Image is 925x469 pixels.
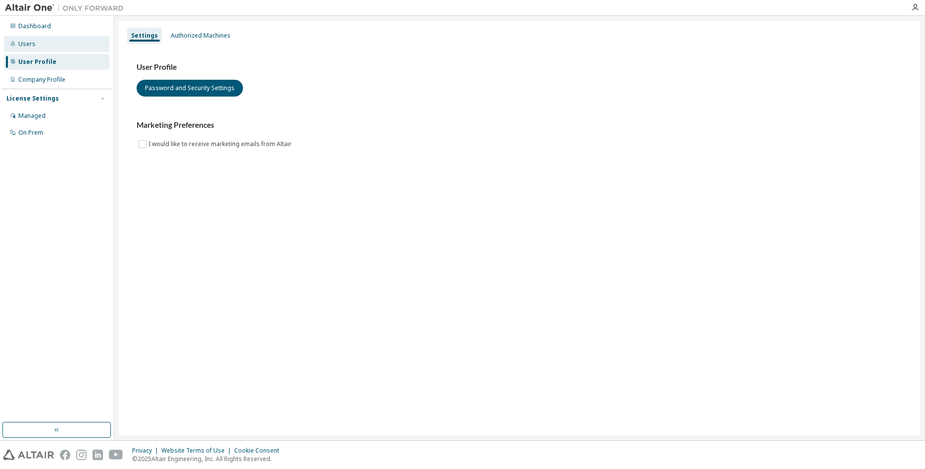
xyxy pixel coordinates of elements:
img: youtube.svg [109,450,123,460]
div: User Profile [18,58,56,66]
label: I would like to receive marketing emails from Altair [148,138,293,150]
div: Authorized Machines [171,32,231,40]
h3: Marketing Preferences [137,120,902,130]
img: linkedin.svg [93,450,103,460]
div: Users [18,40,36,48]
div: On Prem [18,129,43,137]
img: facebook.svg [60,450,70,460]
div: Website Terms of Use [161,447,234,455]
h3: User Profile [137,62,902,72]
p: © 2025 Altair Engineering, Inc. All Rights Reserved. [132,455,285,463]
img: instagram.svg [76,450,87,460]
div: Privacy [132,447,161,455]
img: altair_logo.svg [3,450,54,460]
img: Altair One [5,3,129,13]
div: Dashboard [18,22,51,30]
div: Managed [18,112,46,120]
div: License Settings [6,95,59,103]
div: Company Profile [18,76,65,84]
div: Cookie Consent [234,447,285,455]
div: Settings [131,32,158,40]
button: Password and Security Settings [137,80,243,97]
